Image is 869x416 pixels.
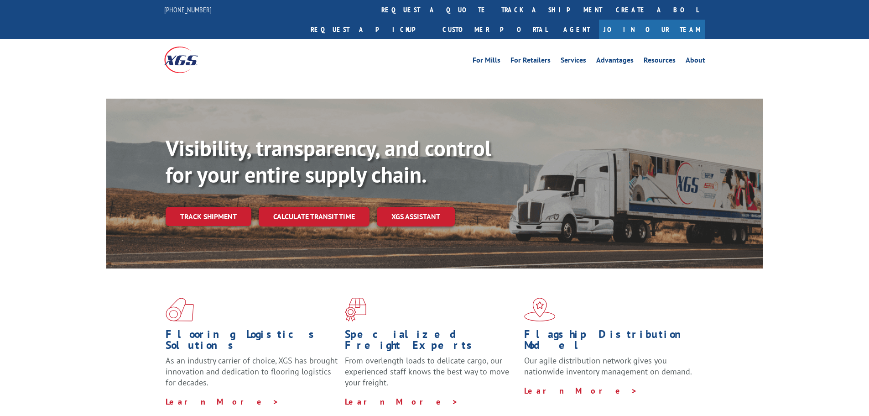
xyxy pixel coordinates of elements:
[524,385,638,396] a: Learn More >
[524,298,556,321] img: xgs-icon-flagship-distribution-model-red
[596,57,634,67] a: Advantages
[377,207,455,226] a: XGS ASSISTANT
[166,329,338,355] h1: Flooring Logistics Solutions
[166,396,279,407] a: Learn More >
[599,20,705,39] a: Join Our Team
[259,207,369,226] a: Calculate transit time
[510,57,551,67] a: For Retailers
[524,329,697,355] h1: Flagship Distribution Model
[345,396,458,407] a: Learn More >
[345,298,366,321] img: xgs-icon-focused-on-flooring-red
[166,207,251,226] a: Track shipment
[166,134,491,189] b: Visibility, transparency, and control for your entire supply chain.
[345,355,517,396] p: From overlength loads to delicate cargo, our experienced staff knows the best way to move your fr...
[166,355,338,388] span: As an industry carrier of choice, XGS has brought innovation and dedication to flooring logistics...
[644,57,676,67] a: Resources
[524,355,692,377] span: Our agile distribution network gives you nationwide inventory management on demand.
[164,5,212,14] a: [PHONE_NUMBER]
[304,20,436,39] a: Request a pickup
[686,57,705,67] a: About
[345,329,517,355] h1: Specialized Freight Experts
[561,57,586,67] a: Services
[554,20,599,39] a: Agent
[166,298,194,321] img: xgs-icon-total-supply-chain-intelligence-red
[436,20,554,39] a: Customer Portal
[473,57,500,67] a: For Mills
